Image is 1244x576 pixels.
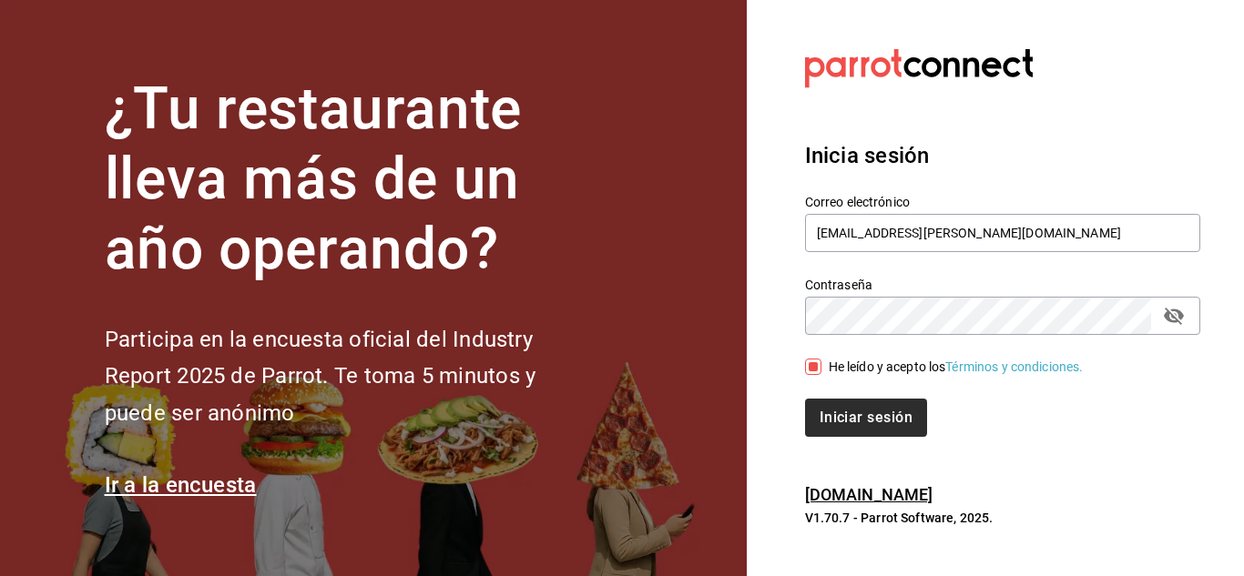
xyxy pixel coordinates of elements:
a: [DOMAIN_NAME] [805,485,933,504]
h1: ¿Tu restaurante lleva más de un año operando? [105,75,597,284]
button: passwordField [1158,300,1189,331]
input: Ingresa tu correo electrónico [805,214,1200,252]
a: Términos y condiciones. [945,359,1083,374]
label: Contraseña [805,278,1200,291]
button: Iniciar sesión [805,399,927,437]
p: V1.70.7 - Parrot Software, 2025. [805,509,1200,527]
h2: Participa en la encuesta oficial del Industry Report 2025 de Parrot. Te toma 5 minutos y puede se... [105,321,597,432]
div: He leído y acepto los [829,358,1084,377]
label: Correo electrónico [805,196,1200,208]
h3: Inicia sesión [805,139,1200,172]
a: Ir a la encuesta [105,472,257,498]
